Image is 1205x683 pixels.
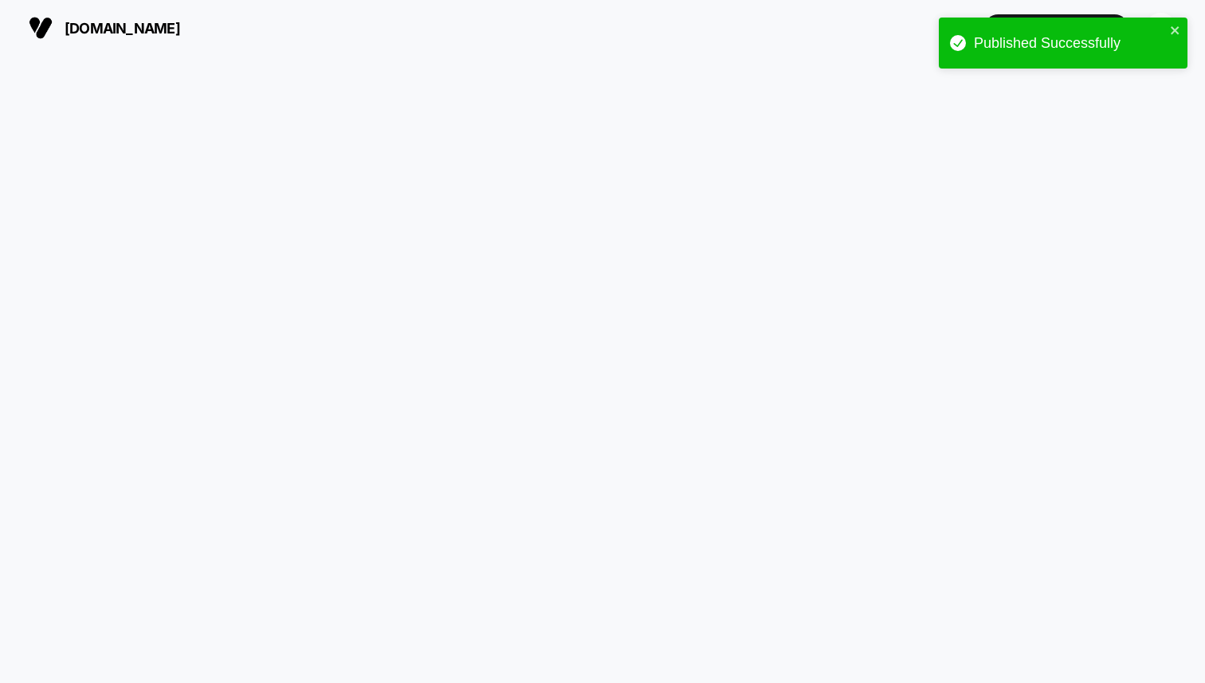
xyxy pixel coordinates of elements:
div: DA [1145,13,1176,44]
button: close [1170,24,1181,39]
div: Published Successfully [974,35,1165,52]
img: Visually logo [29,16,53,40]
button: [DOMAIN_NAME] [24,15,185,41]
span: [DOMAIN_NAME] [65,20,180,37]
button: DA [1140,12,1181,45]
